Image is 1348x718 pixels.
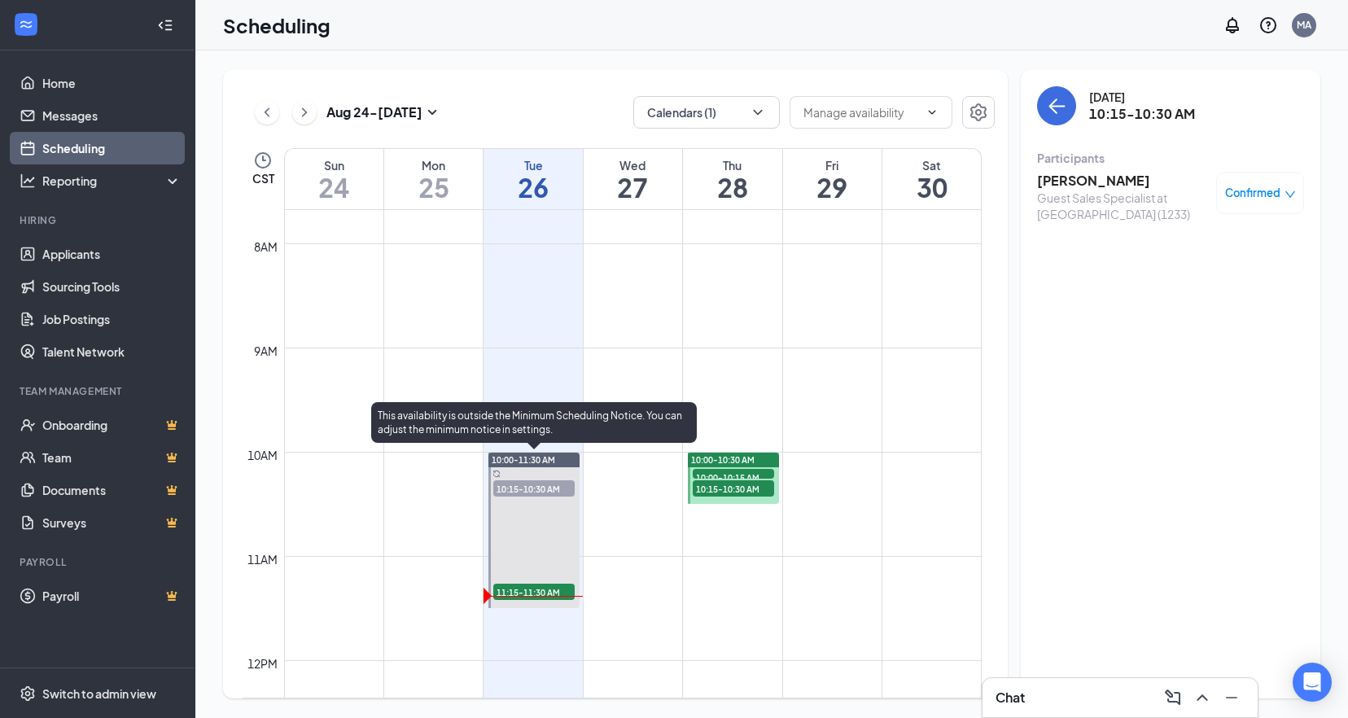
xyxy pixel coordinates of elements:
a: Job Postings [42,303,182,335]
svg: ComposeMessage [1163,688,1183,707]
svg: Sync [492,470,501,478]
svg: ChevronLeft [259,103,275,122]
div: 8am [251,238,281,256]
div: Open Intercom Messenger [1293,663,1332,702]
div: Hiring [20,213,178,227]
a: PayrollCrown [42,580,182,612]
div: Tue [484,157,582,173]
h1: 30 [882,173,981,201]
button: Calendars (1)ChevronDown [633,96,780,129]
a: August 29, 2025 [783,149,882,209]
a: August 24, 2025 [285,149,383,209]
a: SurveysCrown [42,506,182,539]
span: down [1285,189,1296,200]
svg: Settings [20,685,36,702]
svg: Notifications [1223,15,1242,35]
div: This availability is outside the Minimum Scheduling Notice. You can adjust the minimum notice in ... [371,402,697,443]
span: 10:15-10:30 AM [693,480,774,497]
svg: ChevronDown [926,106,939,119]
div: 10am [244,446,281,464]
svg: ArrowLeft [1047,96,1066,116]
h1: 28 [683,173,781,201]
span: Confirmed [1225,185,1280,201]
svg: Clock [253,151,273,170]
div: Reporting [42,173,182,189]
div: 12pm [244,655,281,672]
button: ComposeMessage [1160,685,1186,711]
span: 10:00-10:15 AM [693,469,774,485]
h1: 29 [783,173,882,201]
svg: ChevronRight [296,103,313,122]
button: Settings [962,96,995,129]
h1: 25 [384,173,483,201]
a: Messages [42,99,182,132]
div: Payroll [20,555,178,569]
div: Switch to admin view [42,685,156,702]
button: ChevronUp [1189,685,1215,711]
div: 9am [251,342,281,360]
div: Thu [683,157,781,173]
h3: Chat [996,689,1025,707]
span: CST [252,170,274,186]
h3: [PERSON_NAME] [1037,172,1208,190]
h3: Aug 24 - [DATE] [326,103,422,121]
button: ChevronRight [292,100,317,125]
a: DocumentsCrown [42,474,182,506]
h1: Scheduling [223,11,330,39]
a: August 27, 2025 [584,149,682,209]
svg: Collapse [157,17,173,33]
div: Mon [384,157,483,173]
a: August 30, 2025 [882,149,981,209]
div: 11am [244,550,281,568]
button: Minimize [1219,685,1245,711]
h1: 26 [484,173,582,201]
a: Sourcing Tools [42,270,182,303]
a: OnboardingCrown [42,409,182,441]
svg: QuestionInfo [1258,15,1278,35]
span: 10:00-10:30 AM [691,454,755,466]
button: back-button [1037,86,1076,125]
a: Talent Network [42,335,182,368]
a: August 25, 2025 [384,149,483,209]
div: Sat [882,157,981,173]
div: Guest Sales Specialist at [GEOGRAPHIC_DATA] (1233) [1037,190,1208,222]
h3: 10:15-10:30 AM [1089,105,1195,123]
svg: SmallChevronDown [422,103,442,122]
span: 11:15-11:30 AM [493,584,575,600]
h1: 24 [285,173,383,201]
svg: Analysis [20,173,36,189]
div: MA [1297,18,1311,32]
svg: WorkstreamLogo [18,16,34,33]
div: Fri [783,157,882,173]
svg: ChevronUp [1193,688,1212,707]
a: Scheduling [42,132,182,164]
a: TeamCrown [42,441,182,474]
h1: 27 [584,173,682,201]
a: Applicants [42,238,182,270]
a: August 28, 2025 [683,149,781,209]
a: Home [42,67,182,99]
div: Wed [584,157,682,173]
span: 10:15-10:30 AM [493,480,575,497]
div: [DATE] [1089,89,1195,105]
div: Participants [1037,150,1304,166]
div: Team Management [20,384,178,398]
svg: Minimize [1222,688,1241,707]
a: August 26, 2025 [484,149,582,209]
button: ChevronLeft [255,100,279,125]
span: 10:00-11:30 AM [492,454,555,466]
input: Manage availability [803,103,919,121]
svg: Settings [969,103,988,122]
div: Sun [285,157,383,173]
svg: ChevronDown [750,104,766,120]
